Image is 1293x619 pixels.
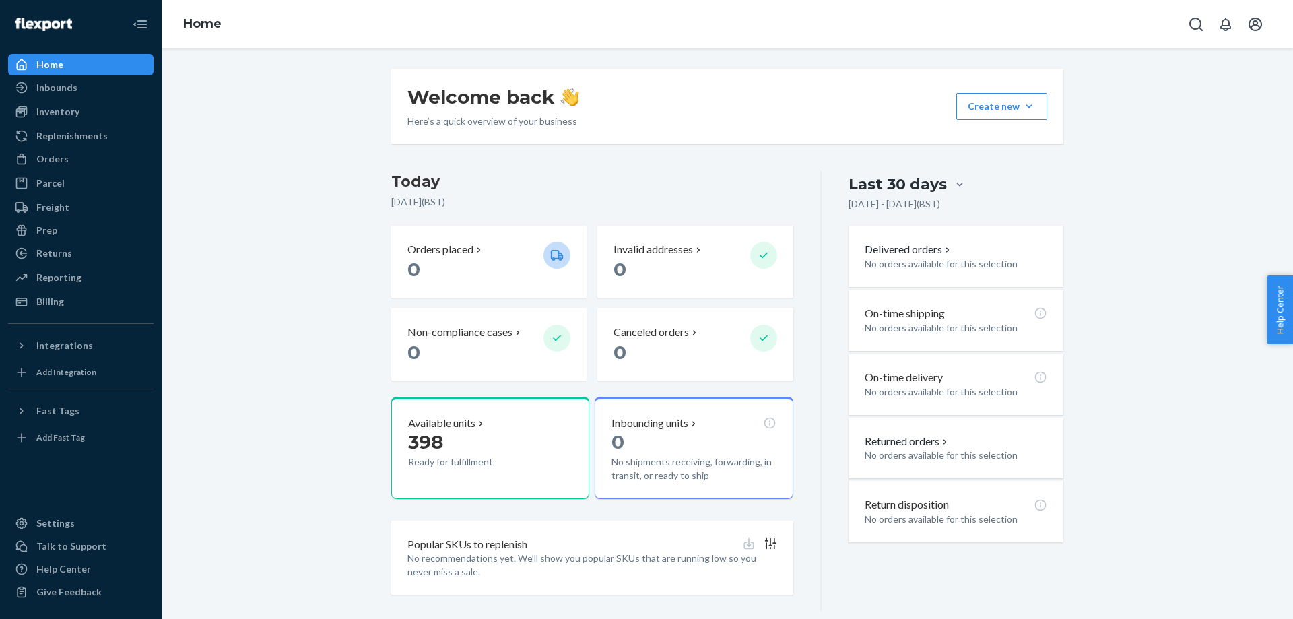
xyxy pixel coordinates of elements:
[614,242,693,257] p: Invalid addresses
[865,257,1047,271] p: No orders available for this selection
[956,93,1047,120] button: Create new
[614,258,626,281] span: 0
[595,397,793,499] button: Inbounding units0No shipments receiving, forwarding, in transit, or ready to ship
[611,416,688,431] p: Inbounding units
[407,242,473,257] p: Orders placed
[36,585,102,599] div: Give Feedback
[8,77,154,98] a: Inbounds
[36,339,93,352] div: Integrations
[8,513,154,534] a: Settings
[597,226,793,298] button: Invalid addresses 0
[8,558,154,580] a: Help Center
[865,385,1047,399] p: No orders available for this selection
[8,427,154,449] a: Add Fast Tag
[1242,11,1269,38] button: Open account menu
[865,306,945,321] p: On-time shipping
[407,552,777,579] p: No recommendations yet. We’ll show you popular SKUs that are running low so you never miss a sale.
[407,258,420,281] span: 0
[1267,275,1293,344] button: Help Center
[865,513,1047,526] p: No orders available for this selection
[36,247,72,260] div: Returns
[611,455,776,482] p: No shipments receiving, forwarding, in transit, or ready to ship
[1212,11,1239,38] button: Open notifications
[36,517,75,530] div: Settings
[391,226,587,298] button: Orders placed 0
[36,562,91,576] div: Help Center
[8,335,154,356] button: Integrations
[172,5,232,44] ol: breadcrumbs
[36,366,96,378] div: Add Integration
[36,432,85,443] div: Add Fast Tag
[597,308,793,381] button: Canceled orders 0
[8,242,154,264] a: Returns
[614,341,626,364] span: 0
[36,201,69,214] div: Freight
[391,171,793,193] h3: Today
[8,148,154,170] a: Orders
[36,540,106,553] div: Talk to Support
[611,430,624,453] span: 0
[391,195,793,209] p: [DATE] ( BST )
[614,325,689,340] p: Canceled orders
[408,455,533,469] p: Ready for fulfillment
[8,220,154,241] a: Prep
[865,321,1047,335] p: No orders available for this selection
[8,362,154,383] a: Add Integration
[127,11,154,38] button: Close Navigation
[865,370,943,385] p: On-time delivery
[15,18,72,31] img: Flexport logo
[8,125,154,147] a: Replenishments
[865,242,953,257] button: Delivered orders
[865,497,949,513] p: Return disposition
[407,341,420,364] span: 0
[183,16,222,31] a: Home
[36,295,64,308] div: Billing
[8,101,154,123] a: Inventory
[36,58,63,71] div: Home
[36,129,108,143] div: Replenishments
[8,535,154,557] a: Talk to Support
[407,325,512,340] p: Non-compliance cases
[8,581,154,603] button: Give Feedback
[36,81,77,94] div: Inbounds
[36,176,65,190] div: Parcel
[849,174,947,195] div: Last 30 days
[407,115,579,128] p: Here’s a quick overview of your business
[36,271,81,284] div: Reporting
[408,430,443,453] span: 398
[8,172,154,194] a: Parcel
[407,537,527,552] p: Popular SKUs to replenish
[391,308,587,381] button: Non-compliance cases 0
[1183,11,1209,38] button: Open Search Box
[391,397,589,499] button: Available units398Ready for fulfillment
[865,434,950,449] button: Returned orders
[8,400,154,422] button: Fast Tags
[8,197,154,218] a: Freight
[849,197,940,211] p: [DATE] - [DATE] ( BST )
[36,224,57,237] div: Prep
[36,152,69,166] div: Orders
[560,88,579,106] img: hand-wave emoji
[36,404,79,418] div: Fast Tags
[407,85,579,109] h1: Welcome back
[408,416,475,431] p: Available units
[8,267,154,288] a: Reporting
[865,449,1047,462] p: No orders available for this selection
[8,54,154,75] a: Home
[8,291,154,313] a: Billing
[36,105,79,119] div: Inventory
